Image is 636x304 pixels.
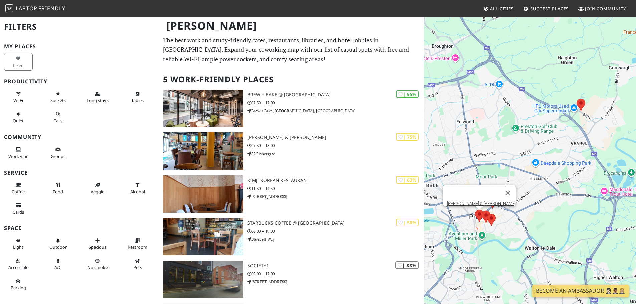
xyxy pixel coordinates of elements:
span: Spacious [89,244,107,250]
div: | XX% [395,261,419,269]
button: Coffee [4,179,33,197]
a: [PERSON_NAME] & [PERSON_NAME] [447,201,516,206]
span: Quiet [13,118,24,124]
h3: [PERSON_NAME] & [PERSON_NAME] [247,135,424,140]
button: Long stays [83,88,112,106]
button: Wi-Fi [4,88,33,106]
img: Brew + Bake @ Bishopgate Gardens [163,90,243,127]
img: KimJi Korean Restaurant [163,175,243,213]
h3: Society1 [247,263,424,269]
button: Tables [123,88,152,106]
p: Bluebell Way [247,236,424,242]
button: Restroom [123,235,152,253]
span: All Cities [490,6,514,12]
p: 82 Fishergate [247,150,424,157]
button: Work vibe [4,144,33,162]
span: Pet friendly [133,264,142,270]
a: Become an Ambassador 🤵🏻‍♀️🤵🏾‍♂️🤵🏼‍♀️ [532,285,629,297]
span: Long stays [87,97,109,103]
h3: KimJi Korean Restaurant [247,178,424,183]
a: KimJi Korean Restaurant | 63% KimJi Korean Restaurant 11:30 – 14:30 [STREET_ADDRESS] [159,175,424,213]
p: Brew + Bake, [GEOGRAPHIC_DATA], [GEOGRAPHIC_DATA] [247,108,424,114]
h3: My Places [4,43,155,50]
span: Video/audio calls [53,118,62,124]
div: | 58% [396,219,419,226]
img: LaptopFriendly [5,4,13,12]
h1: [PERSON_NAME] [161,17,423,35]
p: 07:30 – 18:00 [247,142,424,149]
button: Calls [44,109,72,126]
span: Laptop [16,5,37,12]
span: Air conditioned [54,264,61,270]
span: Outdoor area [49,244,67,250]
button: Outdoor [44,235,72,253]
button: Veggie [83,179,112,197]
button: Food [44,179,72,197]
span: Alcohol [130,189,145,195]
img: Bob & Berts Preston [163,132,243,170]
span: Stable Wi-Fi [13,97,23,103]
a: Brew + Bake @ Bishopgate Gardens | 95% Brew + Bake @ [GEOGRAPHIC_DATA] 07:30 – 17:00 Brew + Bake,... [159,90,424,127]
button: Pets [123,255,152,273]
span: Natural light [13,244,23,250]
button: A/C [44,255,72,273]
button: Accessible [4,255,33,273]
h3: Community [4,134,155,140]
button: Quiet [4,109,33,126]
p: 07:30 – 17:00 [247,100,424,106]
h3: Brew + Bake @ [GEOGRAPHIC_DATA] [247,92,424,98]
a: LaptopFriendly LaptopFriendly [5,3,65,15]
h2: 5 Work-Friendly Places [163,69,420,90]
button: Parking [4,276,33,293]
h3: Space [4,225,155,231]
p: 11:30 – 14:30 [247,185,424,192]
span: Credit cards [13,209,24,215]
a: Society1 | XX% Society1 09:00 – 17:00 [STREET_ADDRESS] [159,261,424,298]
button: Groups [44,144,72,162]
p: [STREET_ADDRESS] [247,193,424,200]
span: People working [8,153,28,159]
span: Join Community [585,6,626,12]
button: No smoke [83,255,112,273]
button: Light [4,235,33,253]
a: All Cities [481,3,516,15]
span: Food [53,189,63,195]
span: Accessible [8,264,28,270]
img: Society1 [163,261,243,298]
p: The best work and study-friendly cafes, restaurants, libraries, and hotel lobbies in [GEOGRAPHIC_... [163,35,420,64]
span: Veggie [91,189,104,195]
span: Power sockets [50,97,66,103]
h2: Filters [4,17,155,37]
span: Suggest Places [530,6,569,12]
div: | 63% [396,176,419,184]
span: Friendly [38,5,65,12]
h3: Productivity [4,78,155,85]
a: Suggest Places [521,3,572,15]
span: Coffee [12,189,25,195]
span: Group tables [51,153,65,159]
button: Spacious [83,235,112,253]
a: Join Community [576,3,629,15]
div: | 75% [396,133,419,141]
div: | 95% [396,90,419,98]
a: Starbucks Coffee @ Bluebell Way | 58% Starbucks Coffee @ [GEOGRAPHIC_DATA] 06:00 – 19:00 Bluebell... [159,218,424,255]
p: 09:00 – 17:00 [247,271,424,277]
button: Cards [4,200,33,217]
h3: Starbucks Coffee @ [GEOGRAPHIC_DATA] [247,220,424,226]
span: Smoke free [87,264,108,270]
button: Close [500,185,516,201]
button: Sockets [44,88,72,106]
button: Alcohol [123,179,152,197]
span: Restroom [128,244,147,250]
p: 06:00 – 19:00 [247,228,424,234]
a: Bob & Berts Preston | 75% [PERSON_NAME] & [PERSON_NAME] 07:30 – 18:00 82 Fishergate [159,132,424,170]
img: Starbucks Coffee @ Bluebell Way [163,218,243,255]
h3: Service [4,170,155,176]
span: Parking [11,285,26,291]
p: [STREET_ADDRESS] [247,279,424,285]
span: Work-friendly tables [131,97,144,103]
